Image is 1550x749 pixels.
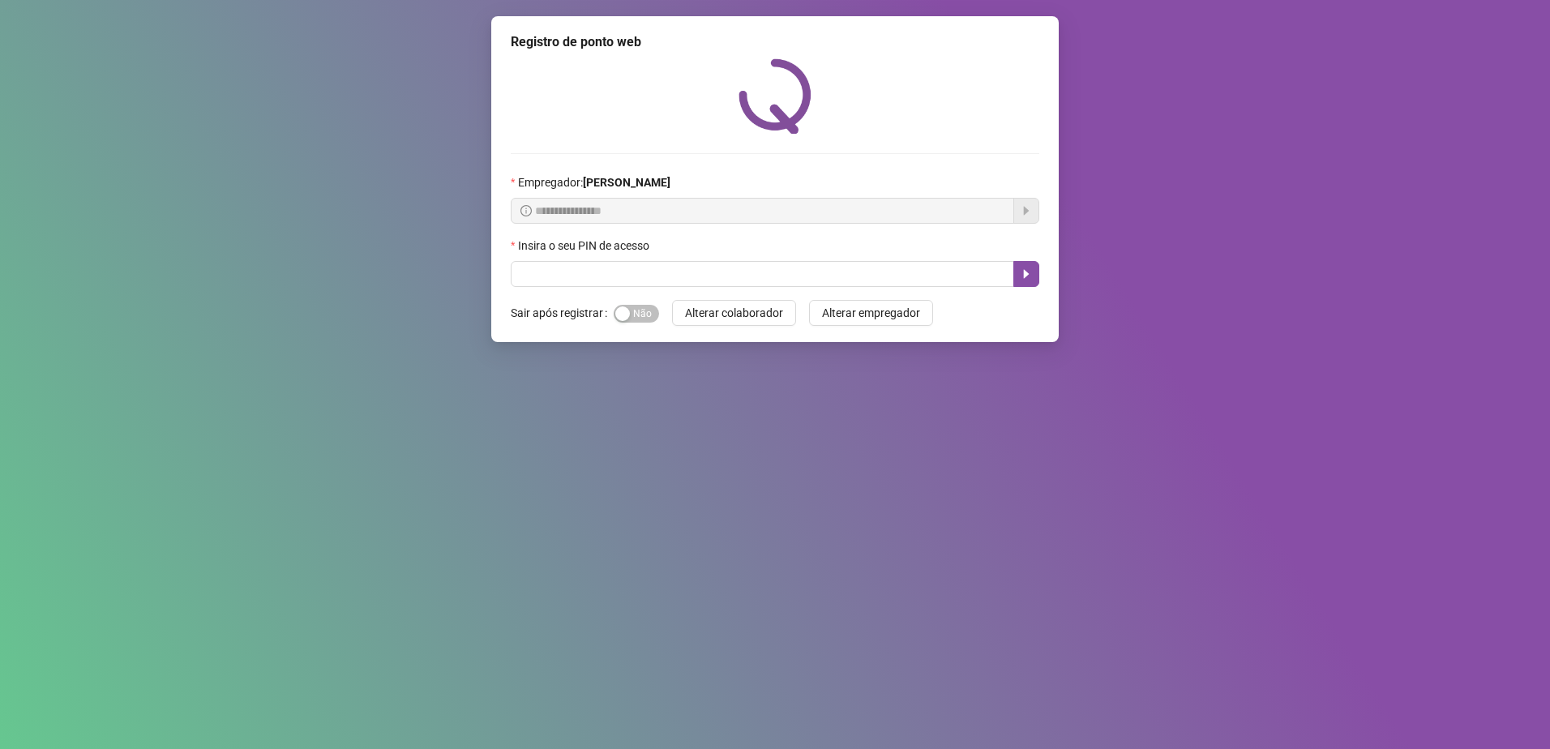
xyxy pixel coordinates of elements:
[511,300,614,326] label: Sair após registrar
[583,176,670,189] strong: [PERSON_NAME]
[518,173,670,191] span: Empregador :
[822,304,920,322] span: Alterar empregador
[520,205,532,216] span: info-circle
[739,58,811,134] img: QRPoint
[809,300,933,326] button: Alterar empregador
[511,32,1039,52] div: Registro de ponto web
[672,300,796,326] button: Alterar colaborador
[511,237,660,255] label: Insira o seu PIN de acesso
[1020,267,1033,280] span: caret-right
[685,304,783,322] span: Alterar colaborador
